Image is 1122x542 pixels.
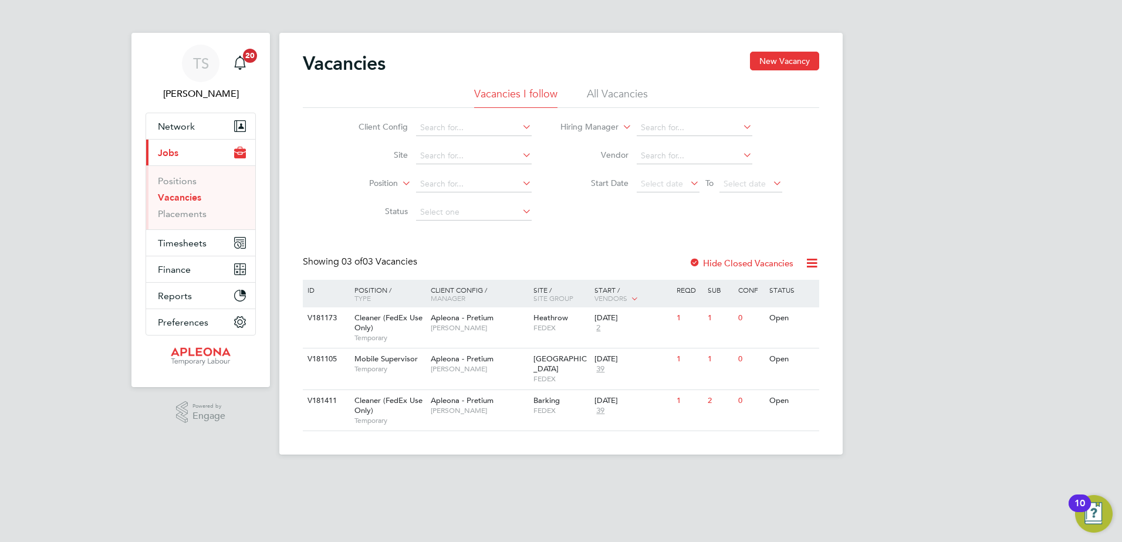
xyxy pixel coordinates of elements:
span: Apleona - Pretium [431,395,494,405]
span: 39 [594,406,606,416]
span: Temporary [354,333,425,343]
a: Go to home page [146,347,256,366]
span: Timesheets [158,238,207,249]
input: Search for... [416,120,532,136]
div: 0 [735,348,766,370]
button: Network [146,113,255,139]
label: Status [340,206,408,216]
span: Powered by [192,401,225,411]
div: [DATE] [594,354,671,364]
span: Preferences [158,317,208,328]
span: Mobile Supervisor [354,354,418,364]
span: Select date [641,178,683,189]
span: FEDEX [533,406,589,415]
div: Status [766,280,817,300]
div: Position / [346,280,428,308]
div: V181105 [305,348,346,370]
span: Temporary [354,364,425,374]
span: Engage [192,411,225,421]
label: Hide Closed Vacancies [689,258,793,269]
a: 20 [228,45,252,82]
div: V181411 [305,390,346,412]
span: Jobs [158,147,178,158]
button: Timesheets [146,230,255,256]
div: 1 [674,307,704,329]
label: Vendor [561,150,628,160]
div: Open [766,348,817,370]
a: Positions [158,175,197,187]
span: FEDEX [533,374,589,384]
span: Apleona - Pretium [431,313,494,323]
span: FEDEX [533,323,589,333]
input: Search for... [416,176,532,192]
button: Reports [146,283,255,309]
div: Reqd [674,280,704,300]
div: Open [766,390,817,412]
span: Tracy Sellick [146,87,256,101]
span: TS [193,56,209,71]
label: Position [330,178,398,189]
div: Jobs [146,165,255,229]
span: Heathrow [533,313,568,323]
div: Site / [530,280,592,308]
input: Search for... [416,148,532,164]
span: 20 [243,49,257,63]
span: 39 [594,364,606,374]
div: V181173 [305,307,346,329]
span: Cleaner (FedEx Use Only) [354,313,423,333]
nav: Main navigation [131,33,270,387]
span: Apleona - Pretium [431,354,494,364]
input: Select one [416,204,532,221]
button: Finance [146,256,255,282]
div: 2 [705,390,735,412]
label: Hiring Manager [551,121,619,133]
div: Sub [705,280,735,300]
div: 0 [735,390,766,412]
button: Open Resource Center, 10 new notifications [1075,495,1113,533]
img: apleona-logo-retina.png [171,347,231,366]
span: Reports [158,290,192,302]
span: [PERSON_NAME] [431,323,528,333]
span: 03 Vacancies [342,256,417,267]
div: Start / [592,280,674,309]
div: Showing [303,256,420,268]
div: Open [766,307,817,329]
div: 1 [674,348,704,370]
span: 03 of [342,256,363,267]
span: Select date [724,178,766,189]
div: [DATE] [594,313,671,323]
div: 1 [705,348,735,370]
label: Site [340,150,408,160]
span: Barking [533,395,560,405]
span: 2 [594,323,602,333]
li: Vacancies I follow [474,87,557,108]
span: Finance [158,264,191,275]
div: Conf [735,280,766,300]
input: Search for... [637,120,752,136]
a: TS[PERSON_NAME] [146,45,256,101]
span: Cleaner (FedEx Use Only) [354,395,423,415]
div: 10 [1074,503,1085,519]
span: Type [354,293,371,303]
h2: Vacancies [303,52,386,75]
input: Search for... [637,148,752,164]
a: Placements [158,208,207,219]
button: Jobs [146,140,255,165]
div: ID [305,280,346,300]
a: Vacancies [158,192,201,203]
span: Site Group [533,293,573,303]
span: Manager [431,293,465,303]
div: 1 [674,390,704,412]
li: All Vacancies [587,87,648,108]
label: Client Config [340,121,408,132]
span: Vendors [594,293,627,303]
span: [PERSON_NAME] [431,364,528,374]
div: 0 [735,307,766,329]
button: Preferences [146,309,255,335]
div: 1 [705,307,735,329]
span: Network [158,121,195,132]
span: [GEOGRAPHIC_DATA] [533,354,587,374]
label: Start Date [561,178,628,188]
span: [PERSON_NAME] [431,406,528,415]
span: Temporary [354,416,425,425]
